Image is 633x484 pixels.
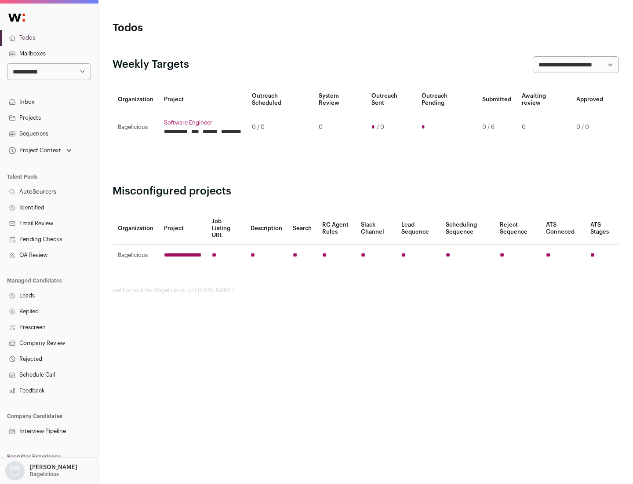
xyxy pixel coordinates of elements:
th: Scheduling Sequence [440,213,495,245]
span: / 0 [377,124,384,131]
th: Reject Sequence [495,213,541,245]
th: RC Agent Rules [317,213,355,245]
th: Project [159,213,207,245]
footer: wellfound:ai for Bagelicious - [PERSON_NAME] [113,287,619,294]
th: Job Listing URL [207,213,245,245]
img: Wellfound [4,9,30,26]
th: System Review [313,87,366,112]
th: Outreach Sent [366,87,417,112]
td: 0 / 0 [247,112,313,143]
td: 0 / 6 [477,112,517,143]
h2: Weekly Targets [113,58,189,72]
button: Open dropdown [7,144,73,157]
a: Software Engineer [164,119,241,126]
th: Submitted [477,87,517,112]
img: nopic.png [5,461,25,480]
th: ATS Conneced [541,213,585,245]
th: Approved [571,87,608,112]
button: Open dropdown [4,461,79,480]
th: Outreach Pending [416,87,477,112]
th: Organization [113,213,159,245]
td: 0 [517,112,571,143]
p: [PERSON_NAME] [30,464,77,471]
td: 0 [313,112,366,143]
p: Bagelicious [30,471,59,478]
th: Description [245,213,287,245]
h1: Todos [113,21,281,35]
div: Project Context [7,147,61,154]
h2: Misconfigured projects [113,184,619,198]
th: Search [287,213,317,245]
th: Slack Channel [356,213,396,245]
th: Awaiting review [517,87,571,112]
th: Lead Sequence [396,213,440,245]
td: Bagelicious [113,112,159,143]
th: ATS Stages [585,213,619,245]
td: 0 / 0 [571,112,608,143]
td: Bagelicious [113,245,159,266]
th: Outreach Scheduled [247,87,313,112]
th: Project [159,87,247,112]
th: Organization [113,87,159,112]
